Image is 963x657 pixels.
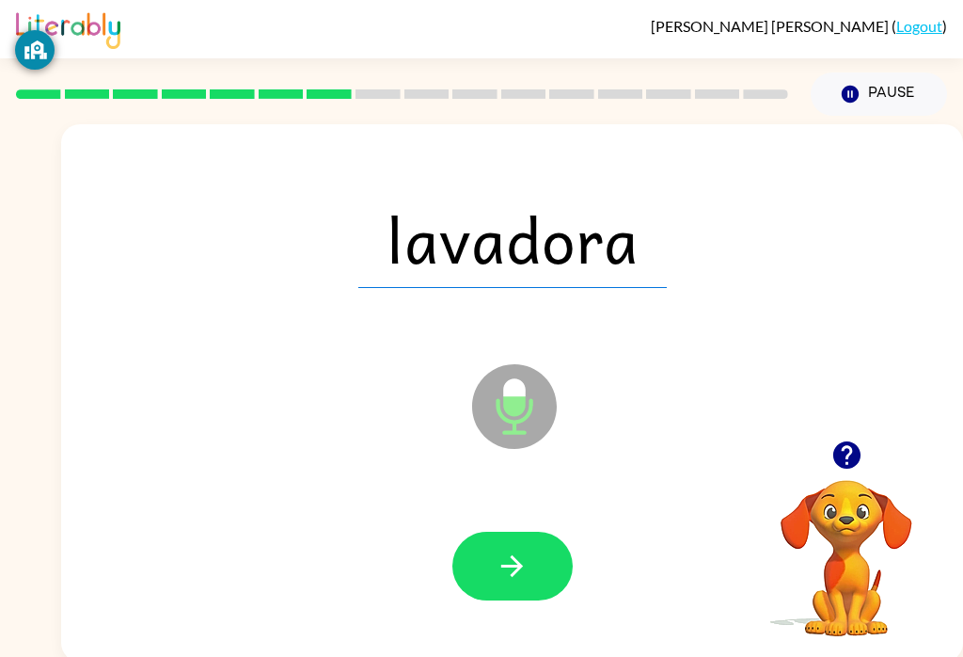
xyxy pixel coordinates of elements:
button: GoGuardian Privacy Information [15,30,55,70]
a: Logout [896,17,942,35]
span: [PERSON_NAME] [PERSON_NAME] [651,17,892,35]
span: lavadora [358,190,667,288]
div: ( ) [651,17,947,35]
button: Pause [811,72,947,116]
video: Your browser must support playing .mp4 files to use Literably. Please try using another browser. [752,451,940,639]
img: Literably [16,8,120,49]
